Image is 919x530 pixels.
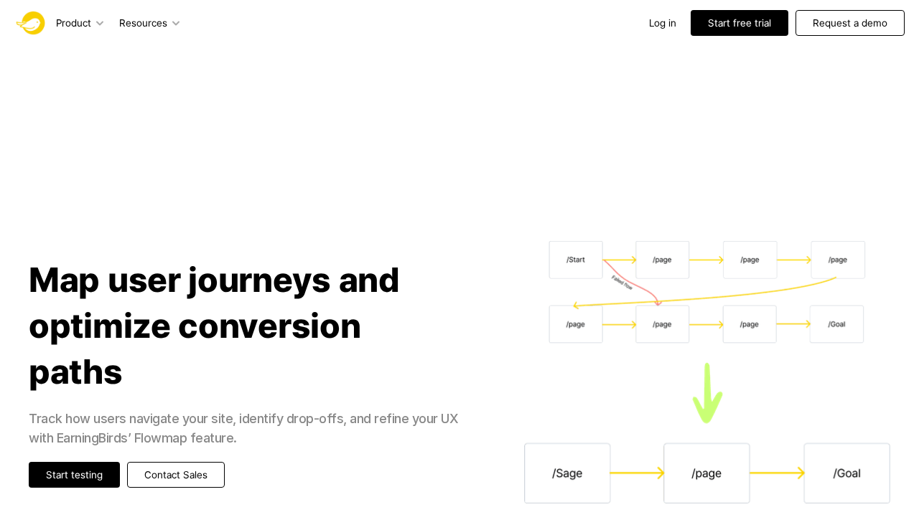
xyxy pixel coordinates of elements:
[796,10,905,36] a: Request a demo
[708,16,771,30] p: Start free trial
[691,10,788,36] a: Start free trial
[56,16,91,30] p: Product
[29,409,459,448] h2: Track how users navigate your site, identify drop-offs, and refine your UX with EarningBirds’ Flo...
[813,16,887,30] p: Request a demo
[29,462,120,488] a: Start testing
[649,16,676,30] a: Log in
[29,257,459,394] h1: Map user journeys and optimize conversion paths
[127,462,225,488] a: Contact Sales
[14,6,49,40] img: Logo
[46,468,103,482] p: Start testing
[144,468,207,482] p: Contact Sales
[119,16,167,30] p: Resources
